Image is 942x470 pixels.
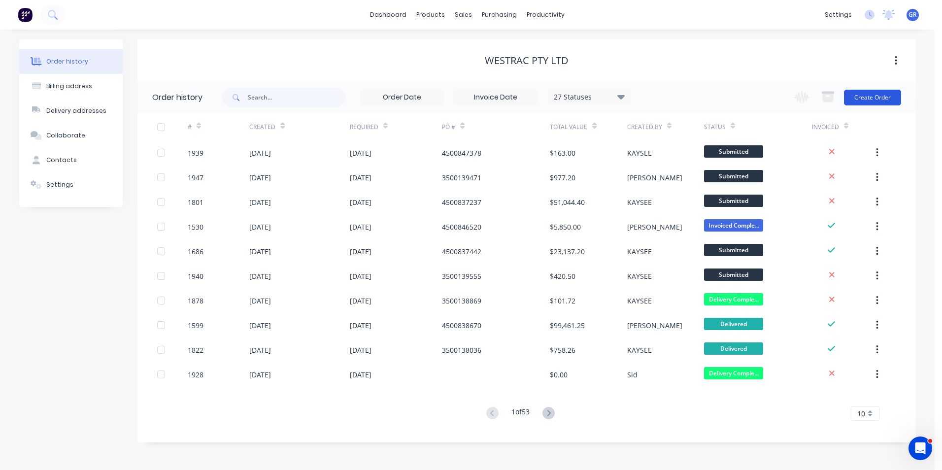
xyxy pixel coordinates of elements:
[550,172,575,183] div: $977.20
[627,222,682,232] div: [PERSON_NAME]
[550,296,575,306] div: $101.72
[249,172,271,183] div: [DATE]
[844,90,901,105] button: Create Order
[550,113,627,140] div: Total Value
[350,172,371,183] div: [DATE]
[249,296,271,306] div: [DATE]
[350,369,371,380] div: [DATE]
[442,172,481,183] div: 3500139471
[704,244,763,256] span: Submitted
[442,296,481,306] div: 3500138869
[627,271,652,281] div: KAYSEE
[19,172,123,197] button: Settings
[627,320,682,331] div: [PERSON_NAME]
[548,92,631,102] div: 27 Statuses
[550,369,568,380] div: $0.00
[188,222,203,232] div: 1530
[550,123,587,132] div: Total Value
[188,246,203,257] div: 1686
[188,113,249,140] div: #
[627,345,652,355] div: KAYSEE
[46,180,73,189] div: Settings
[627,296,652,306] div: KAYSEE
[350,296,371,306] div: [DATE]
[522,7,570,22] div: productivity
[350,345,371,355] div: [DATE]
[249,222,271,232] div: [DATE]
[442,123,455,132] div: PO #
[627,197,652,207] div: KAYSEE
[18,7,33,22] img: Factory
[550,148,575,158] div: $163.00
[361,90,443,105] input: Order Date
[249,113,349,140] div: Created
[908,10,917,19] span: GR
[704,318,763,330] span: Delivered
[485,55,569,67] div: WesTrac Pty Ltd
[704,367,763,379] span: Delivery Comple...
[442,271,481,281] div: 3500139555
[442,197,481,207] div: 4500837237
[908,436,932,460] iframe: Intercom live chat
[188,148,203,158] div: 1939
[704,195,763,207] span: Submitted
[627,123,662,132] div: Created By
[812,113,874,140] div: Invoiced
[442,222,481,232] div: 4500846520
[550,271,575,281] div: $420.50
[249,148,271,158] div: [DATE]
[249,369,271,380] div: [DATE]
[477,7,522,22] div: purchasing
[249,123,275,132] div: Created
[188,271,203,281] div: 1940
[550,345,575,355] div: $758.26
[46,106,106,115] div: Delivery addresses
[704,219,763,232] span: Invoiced Comple...
[46,57,88,66] div: Order history
[19,74,123,99] button: Billing address
[350,123,378,132] div: Required
[627,369,638,380] div: Sid
[511,406,530,421] div: 1 of 53
[188,197,203,207] div: 1801
[627,148,652,158] div: KAYSEE
[188,123,192,132] div: #
[19,99,123,123] button: Delivery addresses
[812,123,839,132] div: Invoiced
[188,320,203,331] div: 1599
[19,123,123,148] button: Collaborate
[350,148,371,158] div: [DATE]
[704,113,812,140] div: Status
[820,7,857,22] div: settings
[350,113,442,140] div: Required
[350,271,371,281] div: [DATE]
[19,49,123,74] button: Order history
[704,269,763,281] span: Submitted
[411,7,450,22] div: products
[442,320,481,331] div: 4500838670
[704,145,763,158] span: Submitted
[19,148,123,172] button: Contacts
[188,296,203,306] div: 1878
[249,197,271,207] div: [DATE]
[46,156,77,165] div: Contacts
[442,148,481,158] div: 4500847378
[249,271,271,281] div: [DATE]
[442,345,481,355] div: 3500138036
[550,320,585,331] div: $99,461.25
[350,246,371,257] div: [DATE]
[248,88,345,107] input: Search...
[46,131,85,140] div: Collaborate
[704,293,763,305] span: Delivery Comple...
[188,345,203,355] div: 1822
[450,7,477,22] div: sales
[550,222,581,232] div: $5,850.00
[704,170,763,182] span: Submitted
[365,7,411,22] a: dashboard
[857,408,865,419] span: 10
[249,246,271,257] div: [DATE]
[627,246,652,257] div: KAYSEE
[188,172,203,183] div: 1947
[627,172,682,183] div: [PERSON_NAME]
[550,197,585,207] div: $51,044.40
